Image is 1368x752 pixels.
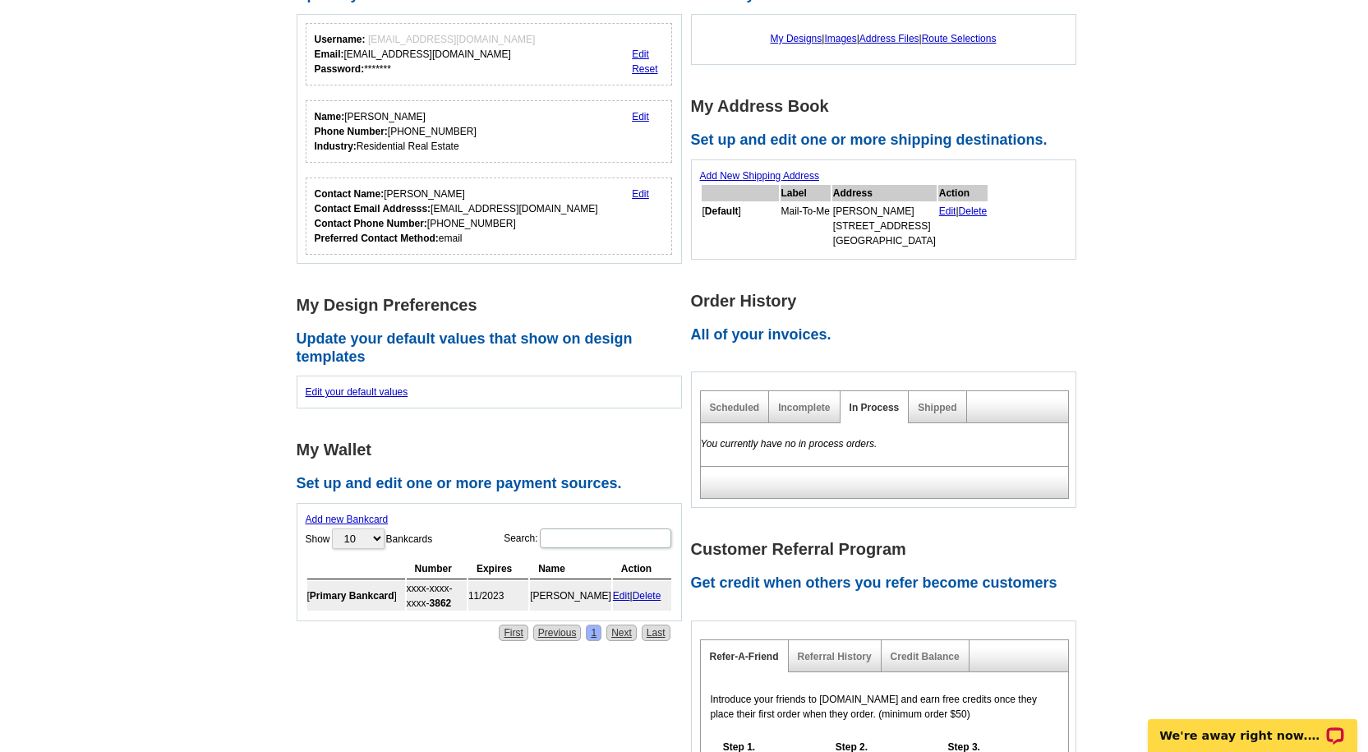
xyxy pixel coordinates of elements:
a: Delete [959,205,988,217]
a: Edit [939,205,956,217]
td: xxxx-xxxx-xxxx- [407,581,467,611]
div: Your personal details. [306,100,673,163]
strong: Contact Phone Number: [315,218,427,229]
a: Last [642,625,670,641]
a: Add new Bankcard [306,514,389,525]
th: Name [530,559,611,579]
h1: My Wallet [297,441,691,459]
a: Refer-A-Friend [710,651,779,662]
strong: Email: [315,48,344,60]
div: [EMAIL_ADDRESS][DOMAIN_NAME] ******* [315,32,536,76]
label: Show Bankcards [306,527,433,551]
th: Address [832,185,937,201]
a: Next [606,625,637,641]
th: Number [407,559,467,579]
iframe: LiveChat chat widget [1137,700,1368,752]
th: Action [613,559,671,579]
td: [ ] [702,203,779,249]
div: [PERSON_NAME] [PHONE_NUMBER] Residential Real Estate [315,109,477,154]
input: Search: [540,528,671,548]
a: Previous [533,625,582,641]
td: 11/2023 [468,581,528,611]
a: Edit your default values [306,386,408,398]
strong: Contact Email Addresss: [315,203,431,215]
p: Introduce your friends to [DOMAIN_NAME] and earn free credits once they place their first order w... [711,692,1058,722]
td: Mail-To-Me [781,203,831,249]
a: In Process [850,402,900,413]
a: Reset [632,63,657,75]
a: Edit [632,48,649,60]
h2: All of your invoices. [691,326,1085,344]
a: Route Selections [922,33,997,44]
th: Expires [468,559,528,579]
strong: Contact Name: [315,188,385,200]
a: Credit Balance [891,651,960,662]
th: Action [938,185,988,201]
div: Who should we contact regarding order issues? [306,178,673,255]
a: Images [824,33,856,44]
strong: 3862 [430,597,452,609]
select: ShowBankcards [332,528,385,549]
h1: Order History [691,293,1085,310]
a: 1 [586,625,601,641]
td: [PERSON_NAME] [530,581,611,611]
a: Address Files [859,33,919,44]
h2: Set up and edit one or more shipping destinations. [691,131,1085,150]
strong: Username: [315,34,366,45]
strong: Industry: [315,141,357,152]
div: Your login information. [306,23,673,85]
a: Incomplete [778,402,830,413]
strong: Password: [315,63,365,75]
a: Scheduled [710,402,760,413]
td: [PERSON_NAME] [STREET_ADDRESS] [GEOGRAPHIC_DATA] [832,203,937,249]
h1: Customer Referral Program [691,541,1085,558]
em: You currently have no in process orders. [701,438,877,450]
a: Shipped [918,402,956,413]
a: Edit [632,111,649,122]
td: | [613,581,671,611]
div: [PERSON_NAME] [EMAIL_ADDRESS][DOMAIN_NAME] [PHONE_NUMBER] email [315,187,598,246]
h2: Set up and edit one or more payment sources. [297,475,691,493]
td: [ ] [307,581,405,611]
div: | | | [700,23,1067,54]
a: Delete [633,590,661,602]
h2: Update your default values that show on design templates [297,330,691,366]
h1: My Design Preferences [297,297,691,314]
a: Add New Shipping Address [700,170,819,182]
a: Edit [613,590,630,602]
td: | [938,203,988,249]
strong: Preferred Contact Method: [315,233,439,244]
strong: Phone Number: [315,126,388,137]
label: Search: [504,527,672,550]
h1: My Address Book [691,98,1085,115]
a: Edit [632,188,649,200]
b: Default [705,205,739,217]
a: Referral History [798,651,872,662]
a: First [499,625,527,641]
span: [EMAIL_ADDRESS][DOMAIN_NAME] [368,34,535,45]
a: My Designs [771,33,822,44]
th: Label [781,185,831,201]
b: Primary Bankcard [310,590,394,602]
strong: Name: [315,111,345,122]
h2: Get credit when others you refer become customers [691,574,1085,593]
